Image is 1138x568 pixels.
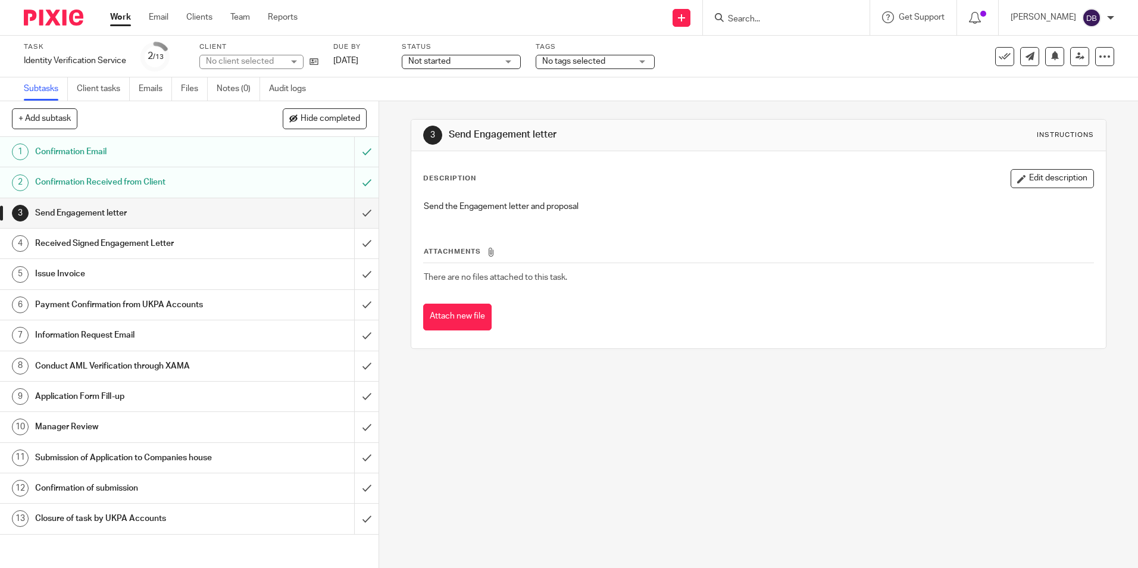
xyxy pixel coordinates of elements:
[12,327,29,344] div: 7
[230,11,250,23] a: Team
[35,479,240,497] h1: Confirmation of submission
[35,418,240,436] h1: Manager Review
[12,419,29,435] div: 10
[35,357,240,375] h1: Conduct AML Verification through XAMA
[1011,169,1094,188] button: Edit description
[424,248,481,255] span: Attachments
[217,77,260,101] a: Notes (0)
[35,235,240,252] h1: Received Signed Engagement Letter
[149,11,168,23] a: Email
[35,296,240,314] h1: Payment Confirmation from UKPA Accounts
[12,297,29,313] div: 6
[449,129,784,141] h1: Send Engagement letter
[536,42,655,52] label: Tags
[269,77,315,101] a: Audit logs
[423,126,442,145] div: 3
[12,143,29,160] div: 1
[408,57,451,65] span: Not started
[12,174,29,191] div: 2
[12,358,29,374] div: 8
[35,204,240,222] h1: Send Engagement letter
[12,510,29,527] div: 13
[24,77,68,101] a: Subtasks
[35,388,240,405] h1: Application Form Fill-up
[301,114,360,124] span: Hide completed
[148,49,164,63] div: 2
[181,77,208,101] a: Files
[206,55,283,67] div: No client selected
[110,11,131,23] a: Work
[283,108,367,129] button: Hide completed
[1037,130,1094,140] div: Instructions
[333,57,358,65] span: [DATE]
[424,201,1093,213] p: Send the Engagement letter and proposal
[423,304,492,330] button: Attach new file
[12,388,29,405] div: 9
[24,10,83,26] img: Pixie
[139,77,172,101] a: Emails
[35,265,240,283] h1: Issue Invoice
[12,450,29,466] div: 11
[35,449,240,467] h1: Submission of Application to Companies house
[1082,8,1101,27] img: svg%3E
[402,42,521,52] label: Status
[35,510,240,528] h1: Closure of task by UKPA Accounts
[24,55,126,67] div: Identity Verification Service
[153,54,164,60] small: /13
[333,42,387,52] label: Due by
[24,42,126,52] label: Task
[12,205,29,221] div: 3
[199,42,318,52] label: Client
[35,143,240,161] h1: Confirmation Email
[542,57,605,65] span: No tags selected
[1011,11,1076,23] p: [PERSON_NAME]
[12,235,29,252] div: 4
[35,326,240,344] h1: Information Request Email
[424,273,567,282] span: There are no files attached to this task.
[899,13,945,21] span: Get Support
[12,266,29,283] div: 5
[77,77,130,101] a: Client tasks
[12,108,77,129] button: + Add subtask
[268,11,298,23] a: Reports
[727,14,834,25] input: Search
[12,480,29,497] div: 12
[186,11,212,23] a: Clients
[35,173,240,191] h1: Confirmation Received from Client
[423,174,476,183] p: Description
